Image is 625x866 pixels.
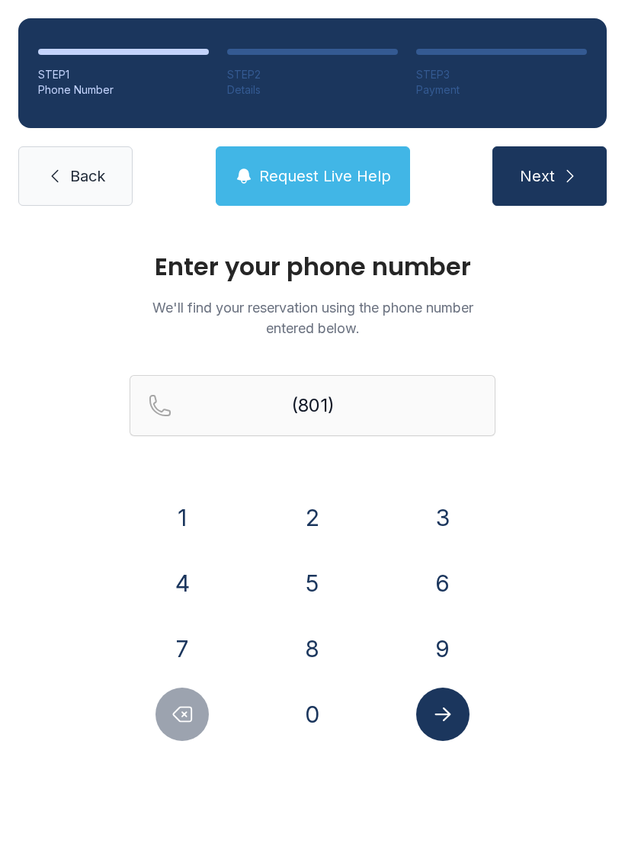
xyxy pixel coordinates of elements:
p: We'll find your reservation using the phone number entered below. [130,297,495,338]
button: Delete number [155,688,209,741]
h1: Enter your phone number [130,255,495,279]
div: Details [227,82,398,98]
span: Back [70,165,105,187]
input: Reservation phone number [130,375,495,436]
span: Next [520,165,555,187]
button: 6 [416,556,470,610]
button: 1 [155,491,209,544]
div: STEP 2 [227,67,398,82]
button: 8 [286,622,339,675]
button: 7 [155,622,209,675]
div: Payment [416,82,587,98]
button: 5 [286,556,339,610]
span: Request Live Help [259,165,391,187]
div: Phone Number [38,82,209,98]
button: 0 [286,688,339,741]
button: Submit lookup form [416,688,470,741]
button: 3 [416,491,470,544]
button: 9 [416,622,470,675]
button: 4 [155,556,209,610]
button: 2 [286,491,339,544]
div: STEP 1 [38,67,209,82]
div: STEP 3 [416,67,587,82]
